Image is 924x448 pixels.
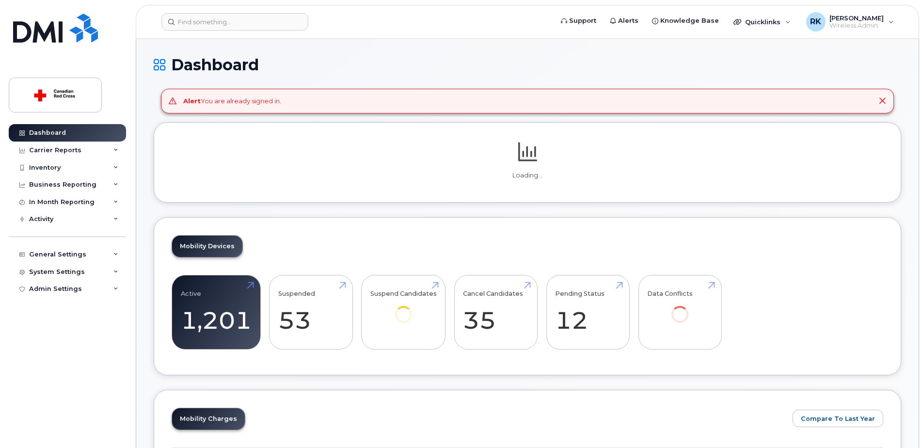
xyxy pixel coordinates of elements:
[647,280,713,336] a: Data Conflicts
[555,280,621,344] a: Pending Status 12
[370,280,437,336] a: Suspend Candidates
[801,414,875,423] span: Compare To Last Year
[278,280,344,344] a: Suspended 53
[172,408,245,430] a: Mobility Charges
[463,280,528,344] a: Cancel Candidates 35
[172,171,883,180] p: Loading...
[181,280,252,344] a: Active 1,201
[154,56,901,73] h1: Dashboard
[183,97,201,105] strong: Alert
[172,236,242,257] a: Mobility Devices
[793,410,883,427] button: Compare To Last Year
[183,96,281,106] div: You are already signed in.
